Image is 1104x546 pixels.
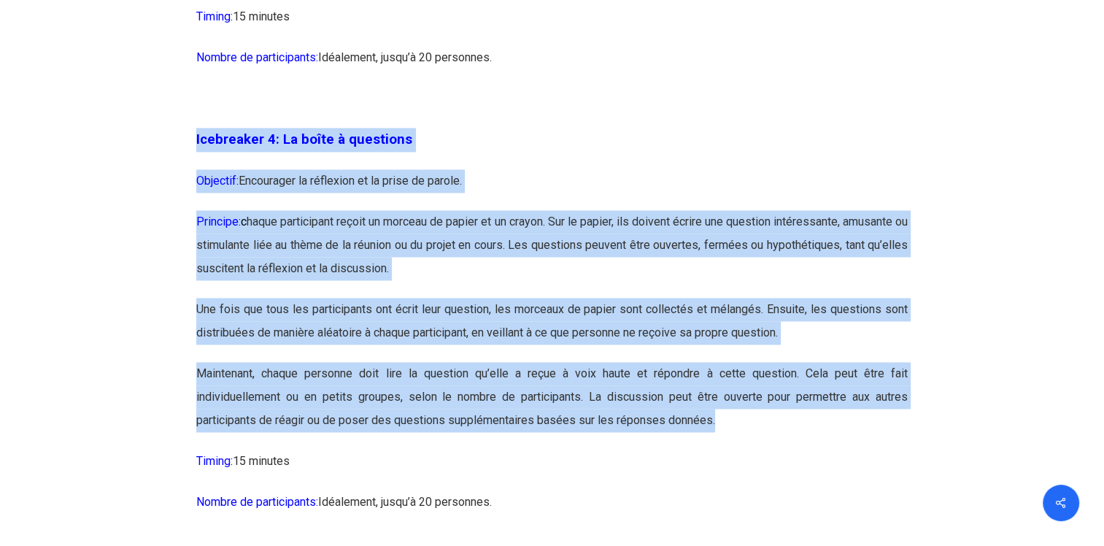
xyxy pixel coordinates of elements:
span: Objectif: [196,174,239,188]
span: c [241,215,247,228]
p: 15 minutes [196,450,908,491]
p: Une fois que tous les participants ont écrit leur question, les morceaux de papier sont collectés... [196,298,908,362]
span: Icebreaker 4: La boîte à questions [196,131,412,147]
p: haque participant reçoit un morceau de papier et un crayon. Sur le papier, ils doivent écrire une... [196,210,908,298]
span: Principe: [196,215,247,228]
p: 15 minutes [196,5,908,46]
p: Idéalement, jusqu’à 20 personnes. [196,46,908,87]
span: Timing: [196,454,233,468]
span: Nombre de participants: [196,495,318,509]
span: Timing: [196,9,233,23]
span: Nombre de participants: [196,50,318,64]
p: Maintenant, chaque personne doit lire la question qu’elle a reçue à voix haute et répondre à cett... [196,362,908,450]
p: Idéalement, jusqu’à 20 personnes. [196,491,908,531]
p: Encourager la réflexion et la prise de parole. [196,169,908,210]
